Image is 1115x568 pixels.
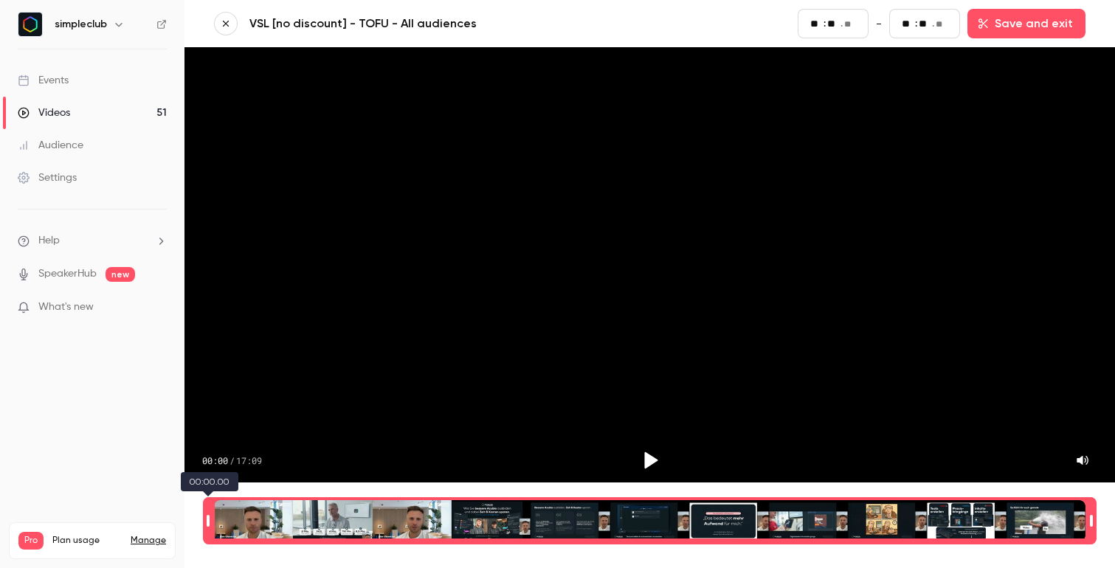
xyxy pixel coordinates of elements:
[249,15,604,32] a: VSL [no discount] - TOFU - All audiences
[936,16,947,32] input: milliseconds
[915,16,917,32] span: :
[798,9,869,38] fieldset: 00:00.00
[810,15,822,32] input: minutes
[38,299,94,315] span: What's new
[967,9,1085,38] button: Save and exit
[1068,446,1097,475] button: Mute
[202,454,262,466] div: 00:00
[632,443,668,478] button: Play
[131,535,166,547] a: Manage
[889,9,960,38] fieldset: 17:09.60
[38,233,60,249] span: Help
[52,535,122,547] span: Plan usage
[229,454,235,466] span: /
[202,454,228,466] span: 00:00
[18,532,44,550] span: Pro
[919,15,931,32] input: seconds
[18,170,77,185] div: Settings
[844,16,856,32] input: milliseconds
[902,15,914,32] input: minutes
[149,301,167,314] iframe: Noticeable Trigger
[18,73,69,88] div: Events
[55,17,107,32] h6: simpleclub
[1086,499,1097,543] div: Time range seconds end time
[876,15,882,32] span: -
[840,16,843,32] span: .
[18,13,42,36] img: simpleclub
[236,454,262,466] span: 17:09
[824,16,826,32] span: :
[106,267,135,282] span: new
[203,499,213,543] div: Time range seconds start time
[184,47,1115,482] section: Video player
[18,233,167,249] li: help-dropdown-opener
[827,15,839,32] input: seconds
[214,500,1085,541] div: Time range selector
[932,16,934,32] span: .
[18,138,83,153] div: Audience
[18,105,70,120] div: Videos
[38,266,97,282] a: SpeakerHub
